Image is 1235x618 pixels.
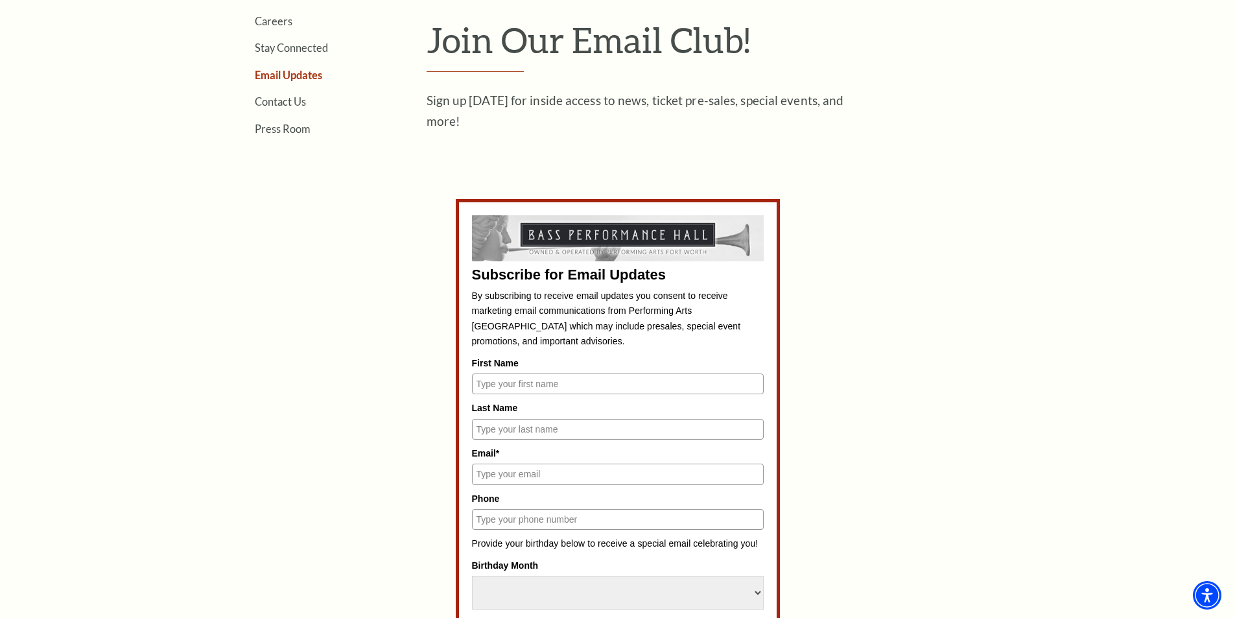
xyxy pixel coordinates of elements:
[472,492,764,506] label: Phone
[255,123,310,135] a: Press Room
[472,536,764,552] p: Provide your birthday below to receive a special email celebrating you!
[255,42,328,54] a: Stay Connected
[255,95,306,108] a: Contact Us
[427,90,848,132] p: Sign up [DATE] for inside access to news, ticket pre-sales, special events, and more!
[255,69,322,81] a: Email Updates
[472,268,764,282] div: Subscribe for Email Updates
[472,446,764,460] label: Email*
[472,464,764,484] input: Type your email
[1193,581,1221,610] div: Accessibility Menu
[472,509,764,530] input: Type your phone number
[427,19,1020,72] h1: Join Our Email Club!
[472,289,764,350] p: By subscribing to receive email updates you consent to receive marketing email communications fro...
[472,419,764,440] input: Type your last name
[472,401,764,415] label: Last Name
[472,356,764,370] label: First Name
[255,15,292,27] a: Careers
[472,374,764,394] input: Type your first name
[472,215,764,261] img: Subscribe for Email Updates
[472,558,764,573] label: Birthday Month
